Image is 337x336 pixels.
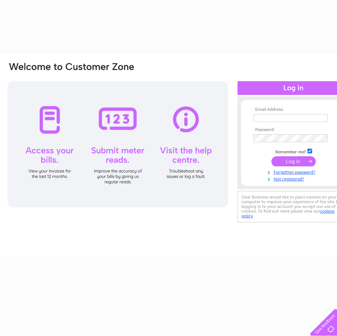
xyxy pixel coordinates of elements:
[253,175,335,182] a: Not registered?
[252,127,335,132] th: Password:
[253,168,335,175] a: Forgotten password?
[241,209,334,218] a: cookies policy
[252,148,335,155] td: Remember me?
[271,156,316,166] input: Submit
[252,107,335,112] th: Email Address:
